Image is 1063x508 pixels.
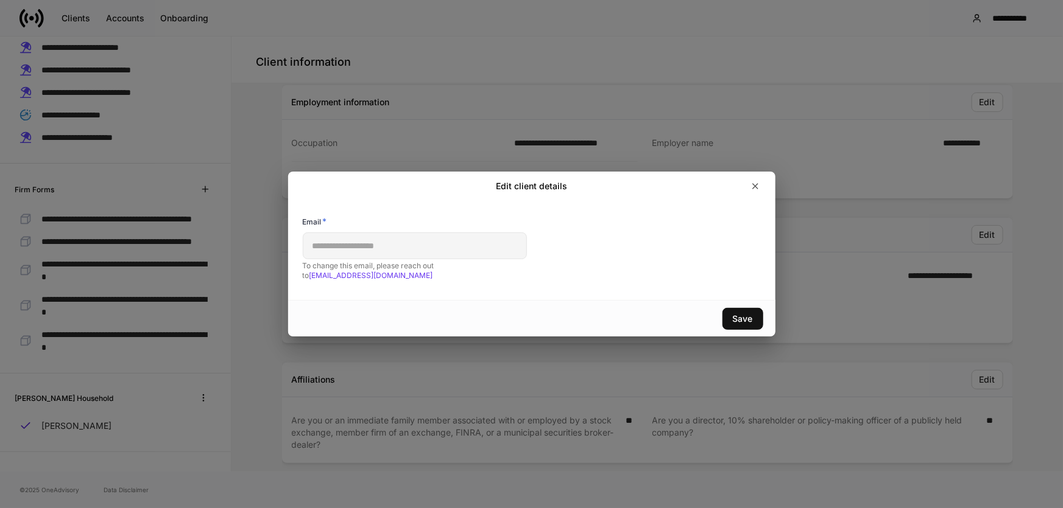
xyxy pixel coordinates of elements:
[496,180,567,192] h2: Edit client details
[309,271,433,280] a: [EMAIL_ADDRESS][DOMAIN_NAME]
[303,261,527,280] p: To change this email, please reach out to
[303,215,327,228] h6: Email
[733,315,753,323] div: Save
[722,308,763,330] button: Save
